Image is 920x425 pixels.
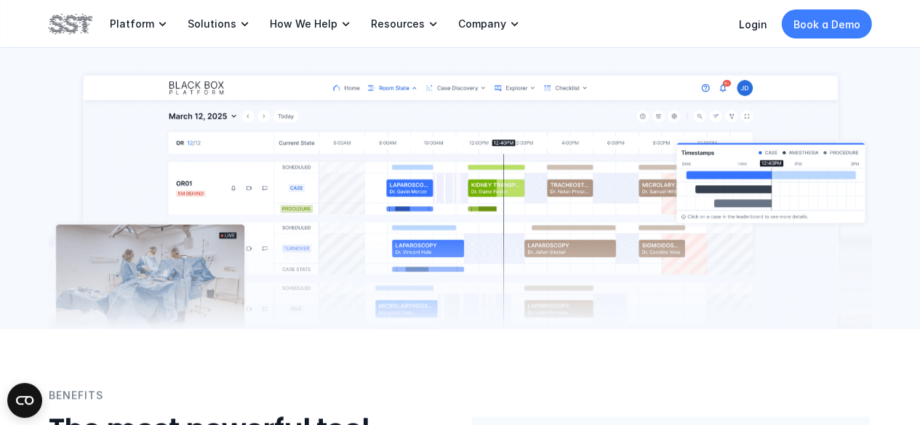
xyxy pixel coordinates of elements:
[458,17,506,31] p: Company
[49,68,872,329] img: Room State module UI
[188,17,236,31] p: Solutions
[7,383,42,418] button: Open CMP widget
[739,18,767,31] a: Login
[110,17,154,31] p: Platform
[782,9,872,39] a: Book a Demo
[793,17,860,32] p: Book a Demo
[49,387,103,403] p: BENEFITS
[49,12,92,36] img: SST logo
[371,17,425,31] p: Resources
[270,17,337,31] p: How We Help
